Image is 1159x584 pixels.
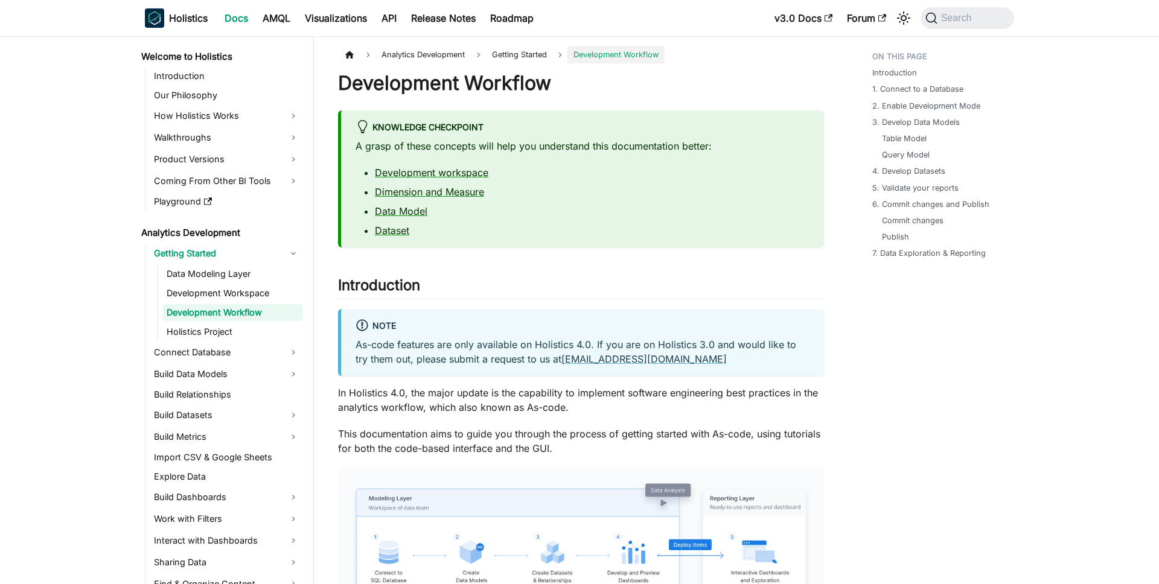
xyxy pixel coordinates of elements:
div: Note [356,319,809,334]
a: How Holistics Works [150,106,303,125]
a: Explore Data [150,468,303,485]
a: Analytics Development [138,224,303,241]
a: 4. Develop Datasets [872,165,945,177]
a: Walkthroughs [150,128,303,147]
a: Build Data Models [150,364,303,384]
a: Publish [882,231,909,243]
div: Knowledge Checkpoint [356,120,809,136]
a: Data Modeling Layer [163,265,303,282]
button: Switch between dark and light mode (currently system mode) [894,8,913,28]
button: Search (Command+K) [921,7,1014,29]
a: Build Datasets [150,405,303,425]
a: API [374,8,404,28]
a: Introduction [150,68,303,84]
a: Interact with Dashboards [150,531,303,550]
a: Our Philosophy [150,87,303,104]
a: Introduction [872,67,917,78]
a: v3.0 Docs [767,8,840,28]
a: Coming From Other BI Tools [150,171,303,191]
a: Development Workspace [163,285,303,302]
a: 7. Data Exploration & Reporting [872,247,986,259]
a: Roadmap [483,8,541,28]
a: 3. Develop Data Models [872,116,960,128]
nav: Breadcrumbs [338,46,824,63]
a: 6. Commit changes and Publish [872,198,989,210]
a: Development workspace [375,167,488,179]
a: Forum [840,8,893,28]
span: Analytics Development [375,46,471,63]
a: Visualizations [298,8,374,28]
a: Sharing Data [150,553,303,572]
a: Query Model [882,149,930,160]
span: Development Workflow [567,46,665,63]
a: Build Dashboards [150,487,303,507]
a: Dataset [375,224,409,236]
a: 2. Enable Development Mode [872,100,980,112]
span: Search [937,13,979,24]
h1: Development Workflow [338,71,824,95]
a: Import CSV & Google Sheets [150,449,303,466]
h2: Introduction [338,276,824,299]
p: This documentation aims to guide you through the process of getting started with As-code, using t... [338,427,824,455]
a: Docs [217,8,255,28]
a: Build Relationships [150,386,303,403]
a: Product Versions [150,150,303,169]
a: Playground [150,193,303,210]
a: AMQL [255,8,298,28]
a: Connect Database [150,343,303,362]
img: Holistics [145,8,164,28]
a: 1. Connect to a Database [872,83,963,95]
b: Holistics [169,11,208,25]
a: Data Model [375,205,427,217]
a: Welcome to Holistics [138,48,303,65]
a: Home page [338,46,361,63]
a: 5. Validate your reports [872,182,959,194]
p: In Holistics 4.0, the major update is the capability to implement software engineering best pract... [338,386,824,414]
a: Commit changes [882,215,943,226]
a: Holistics Project [163,323,303,340]
a: Build Metrics [150,427,303,446]
nav: Docs sidebar [133,36,314,584]
a: [EMAIL_ADDRESS][DOMAIN_NAME] [561,353,727,365]
p: As-code features are only available on Holistics 4.0. If you are on Holistics 3.0 and would like ... [356,337,809,366]
a: HolisticsHolisticsHolistics [145,8,208,28]
a: Getting Started [150,244,303,263]
a: Development Workflow [163,304,303,321]
a: Table Model [882,133,927,144]
a: Work with Filters [150,509,303,528]
span: Getting Started [486,46,553,63]
a: Release Notes [404,8,483,28]
p: A grasp of these concepts will help you understand this documentation better: [356,139,809,153]
a: Dimension and Measure [375,186,484,198]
